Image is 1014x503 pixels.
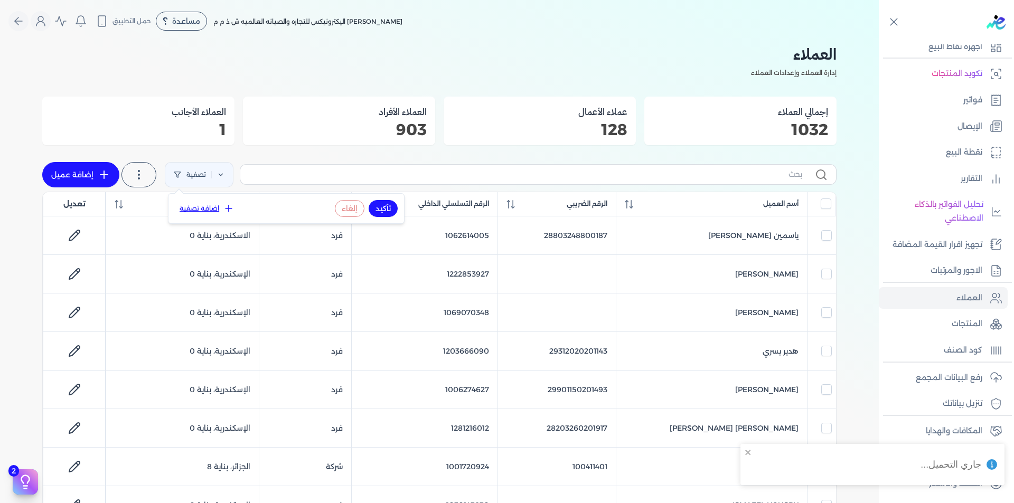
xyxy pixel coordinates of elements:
[42,42,837,66] h2: العملاء
[497,371,616,409] td: 29901150201493
[190,308,250,317] span: الإسكندرية، بناية 0
[207,462,250,471] span: الجزائر، بناية 8
[331,385,343,394] span: فرد
[352,371,498,409] td: 1006274627
[567,199,607,208] span: الرقم الضريبي
[352,255,498,293] td: 1222853927
[616,409,808,448] td: [PERSON_NAME] [PERSON_NAME]
[616,255,808,293] td: [PERSON_NAME]
[165,162,233,187] a: تصفية
[987,15,1006,30] img: logo
[497,409,616,448] td: 28203260201917
[956,291,982,305] p: العملاء
[926,424,982,438] p: المكافات والهدايا
[352,409,498,448] td: 1281216012
[763,199,799,208] span: أسم العميل
[452,105,627,119] h3: عملاء الأعمال
[190,231,250,240] span: الاسكندرية، بناية 0
[51,105,226,119] h3: العملاء الأجانب
[943,397,982,411] p: تنزيل بياناتك
[879,339,1008,362] a: كود الصنف
[172,17,200,25] span: مساعدة
[944,344,982,357] p: كود الصنف
[156,12,207,31] div: مساعدة
[331,231,343,240] span: فرد
[331,269,343,279] span: فرد
[921,458,981,471] div: جاري التحميل...
[352,216,498,255] td: 1062614005
[879,141,1008,164] a: نقطة البيع
[249,169,802,180] input: بحث
[93,12,154,30] button: حمل التطبيق
[879,194,1008,229] a: تحليل الفواتير بالذكاء الاصطناعي
[190,385,250,394] span: الإسكندرية، بناية 0
[175,202,239,215] button: اضافة تصفية
[42,66,837,80] p: إدارة العملاء وإعدادات العملاء
[213,17,402,25] span: [PERSON_NAME] اليكترونيكس للتجاره والصيانه العالميه ش ذ م م
[879,89,1008,111] a: فواتير
[452,123,627,137] p: 128
[884,198,983,225] p: تحليل الفواتير بالذكاء الاصطناعي
[616,293,808,332] td: [PERSON_NAME]
[879,116,1008,138] a: الإيصال
[352,293,498,332] td: 1069070348
[190,423,250,433] span: الإسكندرية، بناية 0
[893,238,982,252] p: تجهيز اقرار القيمة المضافة
[497,332,616,371] td: 29312020201143
[616,216,808,255] td: ياسمين [PERSON_NAME]
[952,317,982,331] p: المنتجات
[879,36,1008,58] a: اجهزة نقاط البيع
[369,200,398,217] button: تأكيد
[335,200,364,217] button: إلغاء
[331,423,343,433] span: فرد
[616,332,808,371] td: هدير يسري
[957,120,982,134] p: الإيصال
[42,162,119,187] a: إضافة عميل
[932,67,982,81] p: تكويد المنتجات
[497,448,616,486] td: 100411401
[879,168,1008,190] a: التقارير
[190,346,250,356] span: الإسكندرية، بناية 0
[418,199,489,208] span: الرقم التسلسلي الداخلي
[653,123,828,137] p: 1032
[879,420,1008,442] a: المكافات والهدايا
[51,123,226,137] p: 1
[497,216,616,255] td: 28803248800187
[879,260,1008,282] a: الاجور والمرتبات
[879,393,1008,415] a: تنزيل بياناتك
[190,269,250,279] span: الإسكندرية، بناية 0
[352,332,498,371] td: 1203666090
[331,308,343,317] span: فرد
[879,367,1008,389] a: رفع البيانات المجمع
[916,371,982,385] p: رفع البيانات المجمع
[13,469,38,495] button: 2
[946,146,982,159] p: نقطة البيع
[63,198,86,210] span: تعديل
[616,448,808,486] td: شركة رايا للتوزيع
[879,313,1008,335] a: المنتجات
[931,264,982,278] p: الاجور والمرتبات
[879,63,1008,85] a: تكويد المنتجات
[8,465,19,477] span: 2
[326,462,343,471] span: شركة
[112,16,151,26] span: حمل التطبيق
[745,448,752,457] button: close
[653,105,828,119] h3: إجمالي العملاء
[879,287,1008,309] a: العملاء
[616,371,808,409] td: [PERSON_NAME]
[963,93,982,107] p: فواتير
[879,234,1008,256] a: تجهيز اقرار القيمة المضافة
[352,448,498,486] td: 1001720924
[928,40,982,54] p: اجهزة نقاط البيع
[961,172,982,186] p: التقارير
[251,105,427,119] h3: العملاء الأفراد
[251,123,427,137] p: 903
[331,346,343,356] span: فرد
